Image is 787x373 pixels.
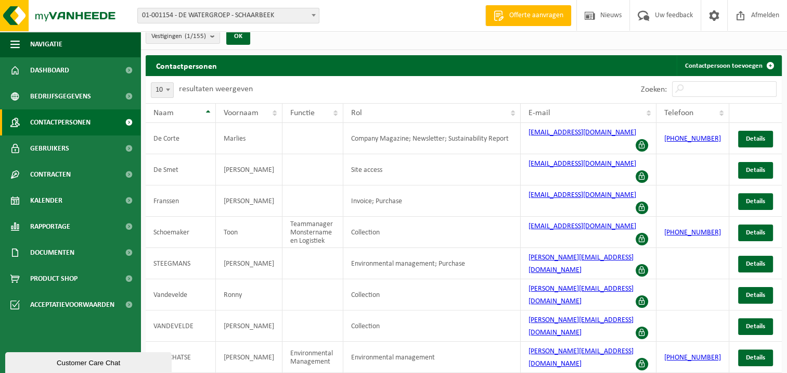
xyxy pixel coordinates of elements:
[664,109,693,117] span: Telefoon
[282,342,343,373] td: Environmental Management
[185,33,206,40] count: (1/155)
[151,29,206,44] span: Vestigingen
[216,248,282,279] td: [PERSON_NAME]
[30,83,91,109] span: Bedrijfsgegevens
[343,185,521,217] td: Invoice; Purchase
[216,342,282,373] td: [PERSON_NAME]
[30,266,78,292] span: Product Shop
[146,185,216,217] td: Franssen
[30,214,70,240] span: Rapportage
[738,318,773,335] a: Details
[738,256,773,272] a: Details
[138,8,319,23] span: 01-001154 - DE WATERGROEP - SCHAARBEEK
[528,285,634,305] a: [PERSON_NAME][EMAIL_ADDRESS][DOMAIN_NAME]
[146,248,216,279] td: STEEGMANS
[5,350,174,373] iframe: chat widget
[146,217,216,248] td: Schoemaker
[738,193,773,210] a: Details
[30,292,114,318] span: Acceptatievoorwaarden
[216,185,282,217] td: [PERSON_NAME]
[151,82,174,98] span: 10
[746,198,765,205] span: Details
[343,217,521,248] td: Collection
[738,225,773,241] a: Details
[746,354,765,361] span: Details
[146,279,216,310] td: Vandevelde
[528,254,634,274] a: [PERSON_NAME][EMAIL_ADDRESS][DOMAIN_NAME]
[282,217,343,248] td: Teammanager Monstername en Logistiek
[343,342,521,373] td: Environmental management
[641,85,667,94] label: Zoeken:
[746,260,765,267] span: Details
[746,135,765,142] span: Details
[664,354,721,362] a: [PHONE_NUMBER]
[528,316,634,337] a: [PERSON_NAME][EMAIL_ADDRESS][DOMAIN_NAME]
[216,154,282,185] td: [PERSON_NAME]
[30,31,62,57] span: Navigatie
[146,123,216,154] td: De Corte
[528,160,636,168] a: [EMAIL_ADDRESS][DOMAIN_NAME]
[343,154,521,185] td: Site access
[746,167,765,173] span: Details
[216,310,282,342] td: [PERSON_NAME]
[146,55,227,76] h2: Contactpersonen
[30,188,62,214] span: Kalender
[738,350,773,366] a: Details
[746,323,765,330] span: Details
[343,279,521,310] td: Collection
[528,129,636,136] a: [EMAIL_ADDRESS][DOMAIN_NAME]
[30,240,74,266] span: Documenten
[146,310,216,342] td: VANDEVELDE
[343,248,521,279] td: Environmental management; Purchase
[343,310,521,342] td: Collection
[146,28,220,44] button: Vestigingen(1/155)
[746,229,765,236] span: Details
[738,131,773,147] a: Details
[224,109,259,117] span: Voornaam
[528,191,636,199] a: [EMAIL_ADDRESS][DOMAIN_NAME]
[226,28,250,45] button: OK
[528,109,550,117] span: E-mail
[146,342,216,373] td: VERSCHATSE
[528,347,634,368] a: [PERSON_NAME][EMAIL_ADDRESS][DOMAIN_NAME]
[153,109,174,117] span: Naam
[30,57,69,83] span: Dashboard
[528,222,636,230] a: [EMAIL_ADDRESS][DOMAIN_NAME]
[507,10,566,21] span: Offerte aanvragen
[151,83,173,97] span: 10
[351,109,362,117] span: Rol
[216,217,282,248] td: Toon
[664,135,721,143] a: [PHONE_NUMBER]
[179,85,253,93] label: resultaten weergeven
[216,123,282,154] td: Marlies
[137,8,319,23] span: 01-001154 - DE WATERGROEP - SCHAARBEEK
[30,161,71,188] span: Contracten
[343,123,521,154] td: Company Magazine; Newsletter; Sustainability Report
[485,5,571,26] a: Offerte aanvragen
[30,135,69,161] span: Gebruikers
[738,162,773,179] a: Details
[677,55,781,76] a: Contactpersoon toevoegen
[746,292,765,299] span: Details
[738,287,773,304] a: Details
[30,109,91,135] span: Contactpersonen
[664,229,721,237] a: [PHONE_NUMBER]
[146,154,216,185] td: De Smet
[290,109,315,117] span: Functie
[216,279,282,310] td: Ronny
